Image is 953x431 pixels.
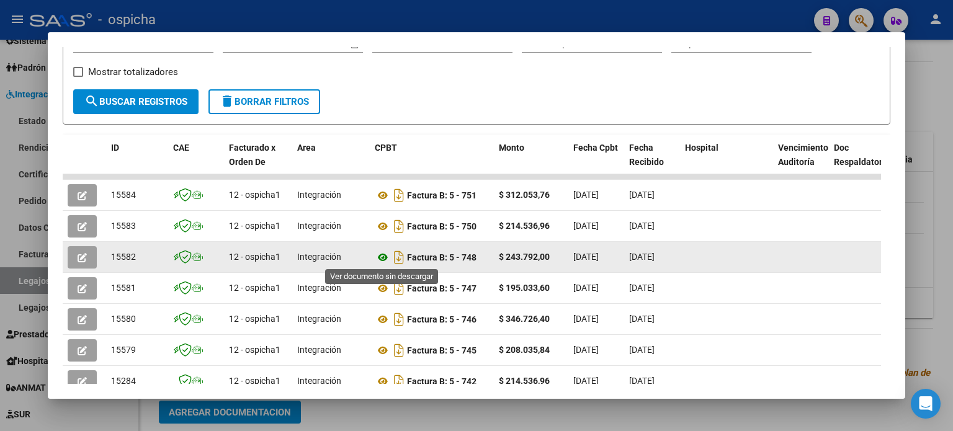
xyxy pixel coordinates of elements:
[111,143,119,153] span: ID
[911,389,941,419] div: Open Intercom Messenger
[88,64,178,79] span: Mostrar totalizadores
[685,143,718,153] span: Hospital
[391,185,407,205] i: Descargar documento
[111,314,136,324] span: 15580
[573,314,599,324] span: [DATE]
[391,340,407,360] i: Descargar documento
[297,252,341,262] span: Integración
[629,376,655,386] span: [DATE]
[297,143,316,153] span: Area
[111,221,136,231] span: 15583
[573,345,599,355] span: [DATE]
[173,143,189,153] span: CAE
[407,345,476,355] strong: Factura B: 5 - 745
[229,283,280,293] span: 12 - ospicha1
[629,252,655,262] span: [DATE]
[629,345,655,355] span: [DATE]
[573,190,599,200] span: [DATE]
[106,135,168,189] datatable-header-cell: ID
[375,143,397,153] span: CPBT
[494,135,568,189] datatable-header-cell: Monto
[224,135,292,189] datatable-header-cell: Facturado x Orden De
[229,143,275,167] span: Facturado x Orden De
[84,96,187,107] span: Buscar Registros
[573,143,618,153] span: Fecha Cpbt
[568,135,624,189] datatable-header-cell: Fecha Cpbt
[629,221,655,231] span: [DATE]
[773,135,829,189] datatable-header-cell: Vencimiento Auditoría
[297,314,341,324] span: Integración
[111,252,136,262] span: 15582
[407,283,476,293] strong: Factura B: 5 - 747
[499,190,550,200] strong: $ 312.053,76
[229,252,280,262] span: 12 - ospicha1
[499,143,524,153] span: Monto
[111,345,136,355] span: 15579
[111,376,136,386] span: 15284
[297,283,341,293] span: Integración
[573,283,599,293] span: [DATE]
[499,345,550,355] strong: $ 208.035,84
[407,314,476,324] strong: Factura B: 5 - 746
[297,345,341,355] span: Integración
[220,94,235,109] mat-icon: delete
[573,221,599,231] span: [DATE]
[829,135,903,189] datatable-header-cell: Doc Respaldatoria
[391,216,407,236] i: Descargar documento
[407,221,476,231] strong: Factura B: 5 - 750
[220,96,309,107] span: Borrar Filtros
[629,143,664,167] span: Fecha Recibido
[629,314,655,324] span: [DATE]
[297,190,341,200] span: Integración
[499,221,550,231] strong: $ 214.536,96
[111,283,136,293] span: 15581
[407,252,476,262] strong: Factura B: 5 - 748
[680,135,773,189] datatable-header-cell: Hospital
[834,143,890,167] span: Doc Respaldatoria
[84,94,99,109] mat-icon: search
[370,135,494,189] datatable-header-cell: CPBT
[499,283,550,293] strong: $ 195.033,60
[229,190,280,200] span: 12 - ospicha1
[629,190,655,200] span: [DATE]
[229,345,280,355] span: 12 - ospicha1
[391,309,407,329] i: Descargar documento
[407,376,476,386] strong: Factura B: 5 - 742
[297,221,341,231] span: Integración
[391,247,407,267] i: Descargar documento
[629,283,655,293] span: [DATE]
[407,190,476,200] strong: Factura B: 5 - 751
[499,314,550,324] strong: $ 346.726,40
[347,37,362,51] button: Open calendar
[168,135,224,189] datatable-header-cell: CAE
[208,89,320,114] button: Borrar Filtros
[573,252,599,262] span: [DATE]
[73,89,199,114] button: Buscar Registros
[573,376,599,386] span: [DATE]
[297,376,341,386] span: Integración
[778,143,828,167] span: Vencimiento Auditoría
[391,371,407,391] i: Descargar documento
[229,221,280,231] span: 12 - ospicha1
[229,376,280,386] span: 12 - ospicha1
[391,278,407,298] i: Descargar documento
[292,135,370,189] datatable-header-cell: Area
[229,314,280,324] span: 12 - ospicha1
[499,376,550,386] strong: $ 214.536,96
[499,252,550,262] strong: $ 243.792,00
[624,135,680,189] datatable-header-cell: Fecha Recibido
[111,190,136,200] span: 15584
